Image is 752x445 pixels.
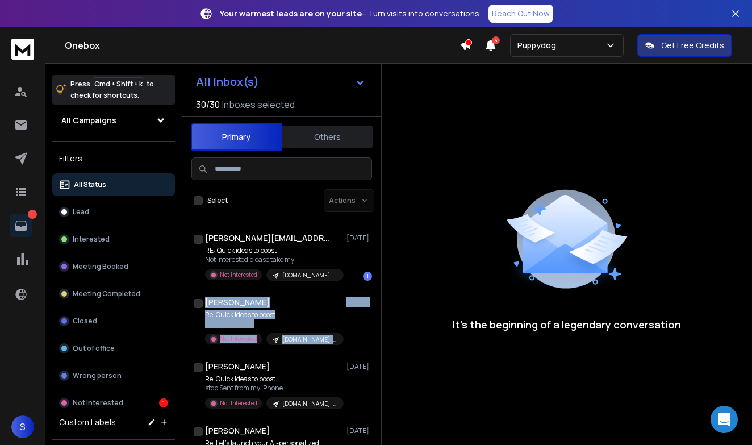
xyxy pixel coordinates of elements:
[220,271,257,279] p: Not Interested
[73,344,115,353] p: Out of office
[11,415,34,438] button: S
[363,272,372,281] div: 1
[488,5,553,23] a: Reach Out Now
[52,151,175,167] h3: Filters
[282,335,337,344] p: [DOMAIN_NAME] | SaaS Companies
[73,235,110,244] p: Interested
[205,246,341,255] p: RE: Quick ideas to boost
[28,210,37,219] p: 1
[205,297,270,308] h1: [PERSON_NAME]
[492,36,500,44] span: 4
[205,310,341,319] p: Re: Quick ideas to boost
[159,398,168,407] div: 1
[65,39,460,52] h1: Onebox
[205,255,341,264] p: Not interested please take my
[196,98,220,111] span: 30 / 30
[205,375,341,384] p: Re: Quick ideas to boost
[492,8,550,19] p: Reach Out Now
[205,384,341,393] p: stop Sent from my iPhone
[220,8,479,19] p: – Turn visits into conversations
[73,317,97,326] p: Closed
[52,310,175,332] button: Closed
[220,335,257,343] p: Not Interested
[205,319,341,328] p: I did. I saved this
[346,362,372,371] p: [DATE]
[661,40,724,51] p: Get Free Credits
[11,39,34,60] img: logo
[220,8,362,19] strong: Your warmest leads are on your site
[52,255,175,278] button: Meeting Booked
[346,234,372,243] p: [DATE]
[73,262,128,271] p: Meeting Booked
[10,214,32,237] a: 1
[517,40,561,51] p: Puppydog
[52,364,175,387] button: Wrong person
[52,173,175,196] button: All Status
[196,76,259,88] h1: All Inbox(s)
[222,98,295,111] h3: Inboxes selected
[52,201,175,223] button: Lead
[52,337,175,360] button: Out of office
[187,70,374,93] button: All Inbox(s)
[282,271,337,280] p: [DOMAIN_NAME] | SaaS Companies
[61,115,116,126] h1: All Campaigns
[93,77,144,90] span: Cmd + Shift + k
[59,417,116,428] h3: Custom Labels
[70,78,154,101] p: Press to check for shortcuts.
[220,399,257,407] p: Not Interested
[346,298,372,307] p: [DATE]
[73,398,123,407] p: Not Interested
[74,180,106,189] p: All Status
[282,124,373,149] button: Others
[52,228,175,251] button: Interested
[73,371,122,380] p: Wrong person
[282,400,337,408] p: [DOMAIN_NAME] | SaaS Companies
[207,196,228,205] label: Select
[52,109,175,132] button: All Campaigns
[52,392,175,414] button: Not Interested1
[453,317,681,332] p: It’s the beginning of a legendary conversation
[73,289,140,298] p: Meeting Completed
[205,361,270,372] h1: [PERSON_NAME]
[205,232,330,244] h1: [PERSON_NAME][EMAIL_ADDRESS][DOMAIN_NAME]
[637,34,732,57] button: Get Free Credits
[52,282,175,305] button: Meeting Completed
[73,207,89,217] p: Lead
[711,406,738,433] div: Open Intercom Messenger
[346,426,372,435] p: [DATE]
[191,123,282,151] button: Primary
[205,425,270,436] h1: [PERSON_NAME]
